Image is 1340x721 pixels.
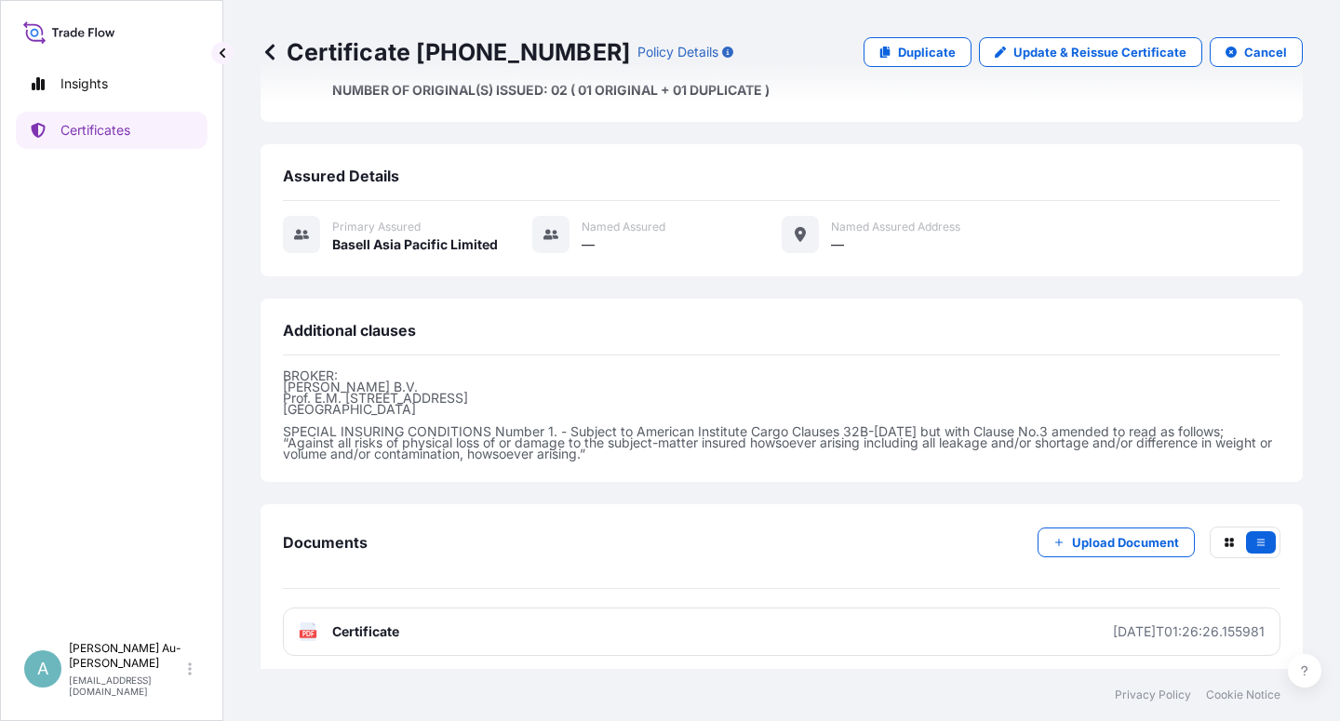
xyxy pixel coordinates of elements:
p: BROKER: [PERSON_NAME] B.V. Prof. E.M. [STREET_ADDRESS] [GEOGRAPHIC_DATA] SPECIAL INSURING CONDITI... [283,370,1280,460]
button: Upload Document [1038,527,1195,557]
span: Documents [283,533,368,552]
p: Cancel [1244,43,1287,61]
p: Certificate [PHONE_NUMBER] [261,37,630,67]
p: Policy Details [637,43,718,61]
text: PDF [302,631,315,637]
p: Update & Reissue Certificate [1013,43,1186,61]
span: A [37,660,48,678]
a: Update & Reissue Certificate [979,37,1202,67]
button: Cancel [1210,37,1303,67]
p: [PERSON_NAME] Au-[PERSON_NAME] [69,641,184,671]
p: Duplicate [898,43,956,61]
a: Privacy Policy [1115,688,1191,702]
p: Upload Document [1072,533,1179,552]
span: Primary assured [332,220,421,234]
span: Named Assured Address [831,220,960,234]
p: Insights [60,74,108,93]
span: Certificate [332,622,399,641]
span: Named Assured [582,220,665,234]
span: — [831,235,844,254]
a: Duplicate [864,37,971,67]
span: Additional clauses [283,321,416,340]
div: [DATE]T01:26:26.155981 [1113,622,1265,641]
span: Basell Asia Pacific Limited [332,235,498,254]
a: PDFCertificate[DATE]T01:26:26.155981 [283,608,1280,656]
a: Insights [16,65,208,102]
p: [EMAIL_ADDRESS][DOMAIN_NAME] [69,674,184,697]
span: — [582,235,595,254]
a: Certificates [16,112,208,149]
p: Certificates [60,121,130,140]
span: Assured Details [283,167,399,185]
a: Cookie Notice [1206,688,1280,702]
